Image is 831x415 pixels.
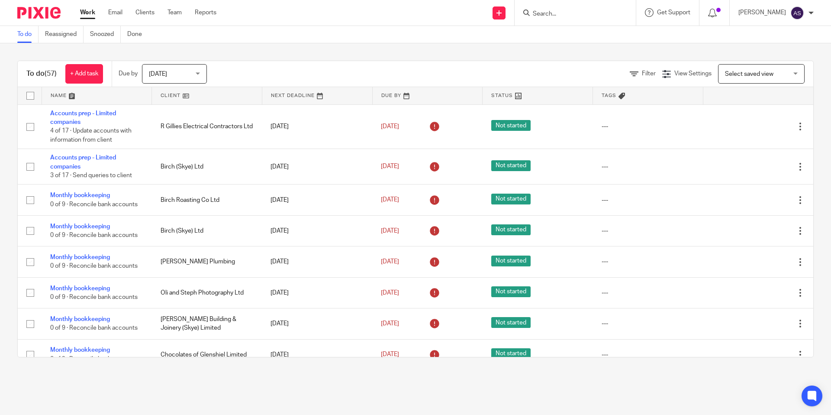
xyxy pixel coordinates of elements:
[491,286,531,297] span: Not started
[602,350,695,359] div: ---
[149,71,167,77] span: [DATE]
[381,228,399,234] span: [DATE]
[17,7,61,19] img: Pixie
[50,294,138,300] span: 0 of 9 · Reconcile bank accounts
[90,26,121,43] a: Snoozed
[381,321,399,327] span: [DATE]
[381,259,399,265] span: [DATE]
[491,160,531,171] span: Not started
[108,8,122,17] a: Email
[50,224,110,230] a: Monthly bookkeeping
[152,246,262,277] td: [PERSON_NAME] Plumbing
[50,232,138,238] span: 0 of 9 · Reconcile bank accounts
[50,172,132,178] span: 3 of 17 · Send queries to client
[262,104,372,149] td: [DATE]
[381,290,399,296] span: [DATE]
[45,70,57,77] span: (57)
[262,215,372,246] td: [DATE]
[152,149,262,185] td: Birch (Skye) Ltd
[491,256,531,266] span: Not started
[491,224,531,235] span: Not started
[602,196,695,204] div: ---
[17,26,39,43] a: To do
[195,8,216,17] a: Reports
[50,110,116,125] a: Accounts prep - Limited companies
[262,308,372,339] td: [DATE]
[135,8,155,17] a: Clients
[381,123,399,130] span: [DATE]
[262,277,372,308] td: [DATE]
[725,71,773,77] span: Select saved view
[602,319,695,328] div: ---
[65,64,103,84] a: + Add task
[45,26,84,43] a: Reassigned
[152,308,262,339] td: [PERSON_NAME] Building & Joinery (Skye) Limited
[602,93,616,98] span: Tags
[50,285,110,292] a: Monthly bookkeeping
[50,254,110,260] a: Monthly bookkeeping
[127,26,148,43] a: Done
[602,289,695,297] div: ---
[602,227,695,235] div: ---
[262,246,372,277] td: [DATE]
[381,197,399,203] span: [DATE]
[50,325,138,331] span: 0 of 9 · Reconcile bank accounts
[80,8,95,17] a: Work
[152,339,262,370] td: Chocolates of Glenshiel Limited
[50,201,138,207] span: 0 of 9 · Reconcile bank accounts
[50,192,110,198] a: Monthly bookkeeping
[262,185,372,215] td: [DATE]
[262,149,372,185] td: [DATE]
[152,185,262,215] td: Birch Roasting Co Ltd
[674,71,712,77] span: View Settings
[26,69,57,78] h1: To do
[790,6,804,20] img: svg%3E
[738,8,786,17] p: [PERSON_NAME]
[167,8,182,17] a: Team
[642,71,656,77] span: Filter
[532,10,610,18] input: Search
[491,194,531,204] span: Not started
[602,162,695,171] div: ---
[50,347,110,353] a: Monthly bookkeeping
[657,10,690,16] span: Get Support
[50,316,110,322] a: Monthly bookkeeping
[50,263,138,269] span: 0 of 9 · Reconcile bank accounts
[602,122,695,131] div: ---
[152,277,262,308] td: Oli and Steph Photography Ltd
[50,155,116,169] a: Accounts prep - Limited companies
[262,339,372,370] td: [DATE]
[50,356,138,362] span: 0 of 9 · Reconcile bank accounts
[50,128,132,143] span: 4 of 17 · Update accounts with information from client
[119,69,138,78] p: Due by
[152,215,262,246] td: Birch (Skye) Ltd
[381,352,399,358] span: [DATE]
[491,348,531,359] span: Not started
[602,257,695,266] div: ---
[152,104,262,149] td: R Gillies Electrical Contractors Ltd
[491,120,531,131] span: Not started
[381,164,399,170] span: [DATE]
[491,317,531,328] span: Not started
